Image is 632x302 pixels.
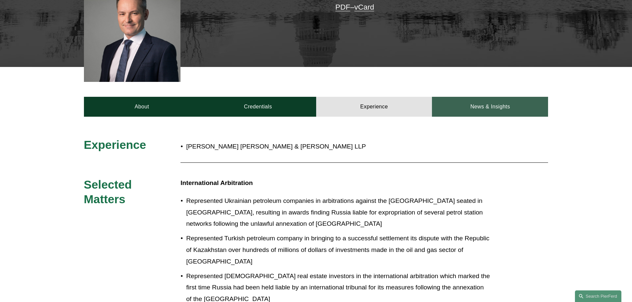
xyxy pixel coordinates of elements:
span: Experience [84,138,146,151]
a: Experience [316,97,432,117]
a: Search this site [575,290,621,302]
a: Credentials [200,97,316,117]
span: Selected Matters [84,178,135,206]
a: News & Insights [432,97,548,117]
strong: International Arbitration [180,179,253,186]
p: Represented Ukrainian petroleum companies in arbitrations against the [GEOGRAPHIC_DATA] seated in... [186,195,490,230]
a: vCard [354,3,374,11]
a: About [84,97,200,117]
a: PDF [335,3,350,11]
p: [PERSON_NAME] [PERSON_NAME] & [PERSON_NAME] LLP [186,141,490,152]
p: Represented Turkish petroleum company in bringing to a successful settlement its dispute with the... [186,233,490,267]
